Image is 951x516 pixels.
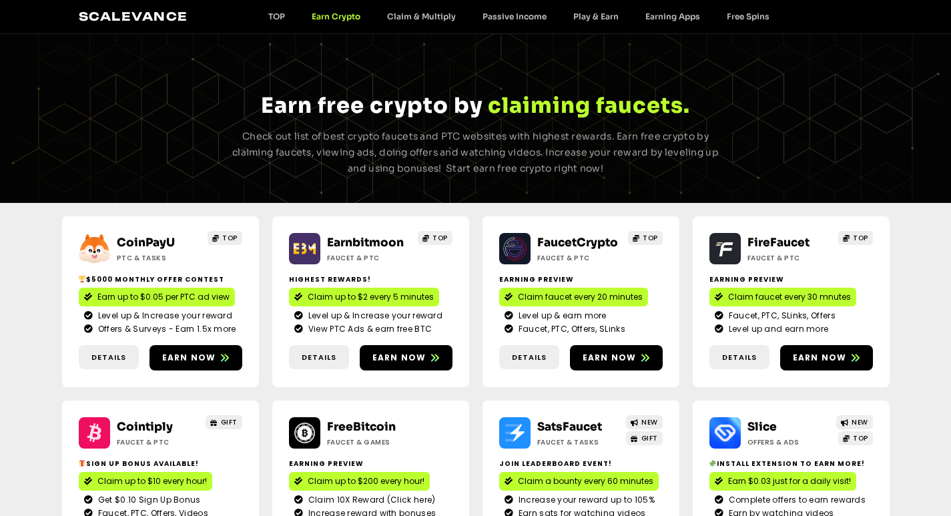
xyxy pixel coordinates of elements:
[97,475,207,487] span: Claim up to $10 every hour!
[327,236,404,250] a: Earnbitmoon
[728,291,851,303] span: Claim faucet every 30 mnutes
[208,231,242,245] a: TOP
[515,310,607,322] span: Level up & earn more
[747,420,777,434] a: Slice
[709,460,716,467] img: 🧩
[79,472,212,491] a: Claim up to $10 every hour!
[372,352,426,364] span: Earn now
[709,274,873,284] h2: Earning Preview
[780,345,873,370] a: Earn now
[418,231,452,245] a: TOP
[298,11,374,21] a: Earn Crypto
[793,352,847,364] span: Earn now
[499,288,648,306] a: Claim faucet every 20 minutes
[327,437,410,447] h2: Faucet & Games
[641,417,658,427] span: NEW
[305,323,432,335] span: View PTC Ads & earn free BTC
[512,352,547,363] span: Details
[117,253,200,263] h2: ptc & Tasks
[583,352,637,364] span: Earn now
[360,345,452,370] a: Earn now
[79,276,85,282] img: 🏆
[722,352,757,363] span: Details
[626,431,663,445] a: GIFT
[432,233,448,243] span: TOP
[838,431,873,445] a: TOP
[628,231,663,245] a: TOP
[725,310,836,322] span: Faucet, PTC, SLinks, Offers
[643,233,658,243] span: TOP
[641,433,658,443] span: GIFT
[515,323,625,335] span: Faucet, PTC, Offers, SLinks
[221,417,238,427] span: GIFT
[95,494,201,506] span: Get $0.10 Sign Up Bonus
[97,291,230,303] span: Earn up to $0.05 per PTC ad view
[228,129,724,176] p: Check out list of best crypto faucets and PTC websites with highest rewards. Earn free crypto by ...
[853,233,868,243] span: TOP
[289,288,439,306] a: Claim up to $2 every 5 minutes
[499,459,663,469] h2: Join Leaderboard event!
[499,472,659,491] a: Claim a bounty every 60 minutes
[95,310,232,322] span: Level up & Increase your reward
[728,475,851,487] span: Earn $0.03 just for a daily visit!
[747,437,831,447] h2: Offers & Ads
[79,459,242,469] h2: Sign up bonus available!
[308,475,424,487] span: Claim up to $200 every hour!
[162,352,216,364] span: Earn now
[79,460,85,467] img: 🎁
[537,420,602,434] a: SatsFaucet
[836,415,873,429] a: NEW
[560,11,632,21] a: Play & Earn
[499,274,663,284] h2: Earning Preview
[149,345,242,370] a: Earn now
[518,291,643,303] span: Claim faucet every 20 minutes
[255,11,783,21] nav: Menu
[327,420,396,434] a: FreeBitcoin
[374,11,469,21] a: Claim & Multiply
[499,345,559,370] a: Details
[713,11,783,21] a: Free Spins
[308,291,434,303] span: Claim up to $2 every 5 minutes
[709,472,856,491] a: Earn $0.03 just for a daily visit!
[709,288,856,306] a: Claim faucet every 30 mnutes
[709,345,769,370] a: Details
[747,236,810,250] a: FireFaucet
[305,310,442,322] span: Level up & Increase your reward
[725,323,829,335] span: Level up and earn more
[117,236,175,250] a: CoinPayU
[327,253,410,263] h2: Faucet & PTC
[289,274,452,284] h2: Highest Rewards!
[261,92,483,119] span: Earn free crypto by
[747,253,831,263] h2: Faucet & PTC
[255,11,298,21] a: TOP
[302,352,336,363] span: Details
[515,494,655,506] span: Increase your reward up to 105%
[853,433,868,443] span: TOP
[289,459,452,469] h2: Earning Preview
[632,11,713,21] a: Earning Apps
[79,274,242,284] h2: $5000 Monthly Offer contest
[518,475,653,487] span: Claim a bounty every 60 minutes
[95,323,236,335] span: Offers & Surveys - Earn 1.5x more
[537,236,618,250] a: FaucetCrypto
[626,415,663,429] a: NEW
[289,472,430,491] a: Claim up to $200 every hour!
[838,231,873,245] a: TOP
[570,345,663,370] a: Earn now
[289,345,349,370] a: Details
[709,459,873,469] h2: Install extension to earn more!
[537,253,621,263] h2: Faucet & PTC
[117,437,200,447] h2: Faucet & PTC
[537,437,621,447] h2: Faucet & Tasks
[91,352,126,363] span: Details
[725,494,866,506] span: Complete offers to earn rewards
[79,288,235,306] a: Earn up to $0.05 per PTC ad view
[852,417,868,427] span: NEW
[469,11,560,21] a: Passive Income
[79,9,188,23] a: Scalevance
[305,494,436,506] span: Claim 10X Reward (Click here)
[222,233,238,243] span: TOP
[206,415,242,429] a: GIFT
[79,345,139,370] a: Details
[294,494,447,506] a: Claim 10X Reward (Click here)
